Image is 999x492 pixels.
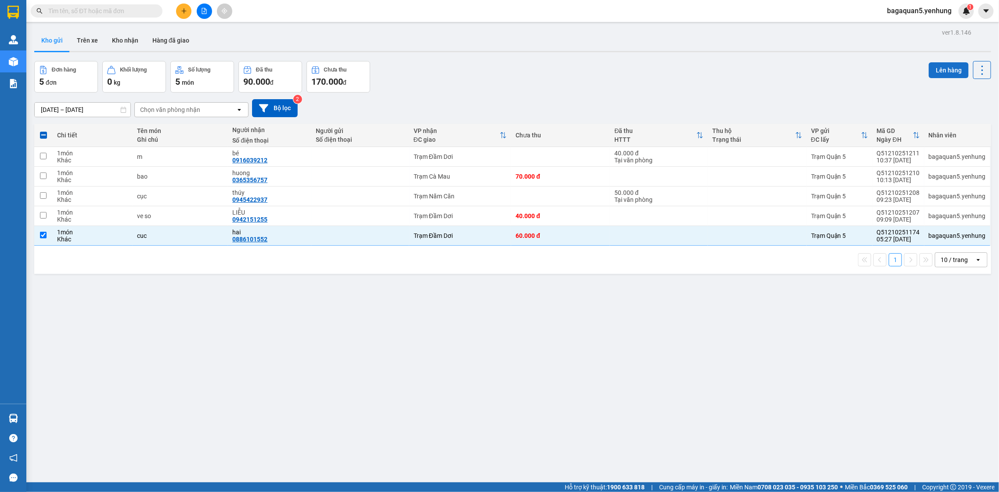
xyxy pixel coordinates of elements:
[708,124,807,147] th: Toggle SortBy
[929,193,986,200] div: bagaquan5.yenhung
[845,482,908,492] span: Miền Bắc
[877,196,920,203] div: 09:23 [DATE]
[659,482,728,492] span: Cung cấp máy in - giấy in:
[221,8,227,14] span: aim
[877,209,920,216] div: Q51210251207
[9,434,18,442] span: question-circle
[137,193,224,200] div: cục
[175,76,180,87] span: 5
[929,212,986,219] div: bagaquan5.yenhung
[107,76,112,87] span: 0
[34,61,98,93] button: Đơn hàng5đơn
[811,193,868,200] div: Trạm Quận 5
[757,484,838,491] strong: 0708 023 035 - 0935 103 250
[414,212,507,219] div: Trạm Đầm Dơi
[57,189,128,196] div: 1 món
[950,484,956,490] span: copyright
[232,176,267,183] div: 0365356757
[57,209,128,216] div: 1 món
[607,484,645,491] strong: 1900 633 818
[232,209,307,216] div: LIỄU
[137,173,224,180] div: bao
[293,95,302,104] sup: 2
[877,127,913,134] div: Mã GD
[256,67,272,73] div: Đã thu
[941,255,968,264] div: 10 / trang
[614,150,703,157] div: 40.000 đ
[929,232,986,239] div: bagaquan5.yenhung
[52,67,76,73] div: Đơn hàng
[877,169,920,176] div: Q51210251210
[232,236,267,243] div: 0886101552
[963,7,970,15] img: icon-new-feature
[105,30,145,51] button: Kho nhận
[610,124,707,147] th: Toggle SortBy
[651,482,653,492] span: |
[201,8,207,14] span: file-add
[877,176,920,183] div: 10:13 [DATE]
[232,126,307,133] div: Người nhận
[889,253,902,266] button: 1
[877,236,920,243] div: 05:27 [DATE]
[873,124,924,147] th: Toggle SortBy
[414,127,500,134] div: VP nhận
[197,4,212,19] button: file-add
[811,212,868,219] div: Trạm Quận 5
[730,482,838,492] span: Miền Nam
[324,67,347,73] div: Chưa thu
[57,216,128,223] div: Khác
[57,157,128,164] div: Khác
[243,76,270,87] span: 90.000
[516,212,606,219] div: 40.000 đ
[811,173,868,180] div: Trạm Quận 5
[137,153,224,160] div: m
[914,482,916,492] span: |
[70,30,105,51] button: Trên xe
[414,136,500,143] div: ĐC giao
[35,103,130,117] input: Select a date range.
[232,169,307,176] div: huong
[232,196,267,203] div: 0945422937
[929,62,969,78] button: Lên hàng
[145,30,196,51] button: Hàng đã giao
[57,132,128,139] div: Chi tiết
[316,136,404,143] div: Số điện thoại
[232,137,307,144] div: Số điện thoại
[877,216,920,223] div: 09:09 [DATE]
[807,124,873,147] th: Toggle SortBy
[9,79,18,88] img: solution-icon
[877,157,920,164] div: 10:37 [DATE]
[409,124,512,147] th: Toggle SortBy
[46,79,57,86] span: đơn
[311,76,343,87] span: 170.000
[36,8,43,14] span: search
[414,232,507,239] div: Trạm Đầm Dơi
[942,28,971,37] div: ver 1.8.146
[170,61,234,93] button: Số lượng5món
[516,173,606,180] div: 70.000 đ
[880,5,959,16] span: bagaquan5.yenhung
[176,4,191,19] button: plus
[712,136,795,143] div: Trạng thái
[877,229,920,236] div: Q51210251174
[120,67,147,73] div: Khối lượng
[614,136,696,143] div: HTTT
[252,99,298,117] button: Bộ lọc
[565,482,645,492] span: Hỗ trợ kỹ thuật:
[343,79,346,86] span: đ
[270,79,274,86] span: đ
[114,79,120,86] span: kg
[877,189,920,196] div: Q51210251208
[614,127,696,134] div: Đã thu
[982,7,990,15] span: caret-down
[929,132,986,139] div: Nhân viên
[414,173,507,180] div: Trạm Cà Mau
[712,127,795,134] div: Thu hộ
[967,4,974,10] sup: 1
[811,232,868,239] div: Trạm Quận 5
[182,79,194,86] span: món
[232,216,267,223] div: 0942151255
[57,150,128,157] div: 1 món
[9,454,18,462] span: notification
[9,414,18,423] img: warehouse-icon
